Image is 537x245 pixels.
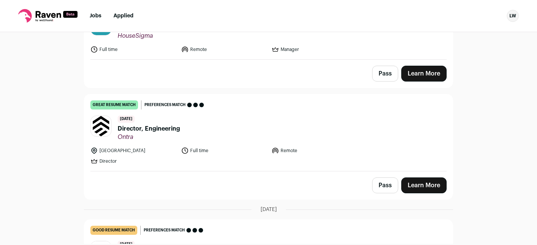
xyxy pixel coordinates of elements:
[372,66,398,82] button: Pass
[181,46,267,53] li: Remote
[272,147,358,154] li: Remote
[401,177,447,193] a: Learn More
[181,147,267,154] li: Full time
[90,13,101,18] a: Jobs
[507,10,519,22] button: Open dropdown
[90,226,137,235] div: good resume match
[118,133,180,141] span: Ontra
[113,13,133,18] a: Applied
[90,147,177,154] li: [GEOGRAPHIC_DATA]
[91,116,111,136] img: 6015f356e55d8b255614d3a84af4ede4ea8d33422b1301048aebb99ac13b185f.png
[401,66,447,82] a: Learn More
[90,100,138,109] div: great resume match
[90,157,177,165] li: Director
[118,32,201,40] span: HouseSigma
[261,206,277,213] span: [DATE]
[118,116,135,123] span: [DATE]
[90,46,177,53] li: Full time
[118,124,180,133] span: Director, Engineering
[144,227,185,234] span: Preferences match
[272,46,358,53] li: Manager
[507,10,519,22] div: LW
[144,101,186,109] span: Preferences match
[372,177,398,193] button: Pass
[84,94,453,171] a: great resume match Preferences match [DATE] Director, Engineering Ontra [GEOGRAPHIC_DATA] Full ti...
